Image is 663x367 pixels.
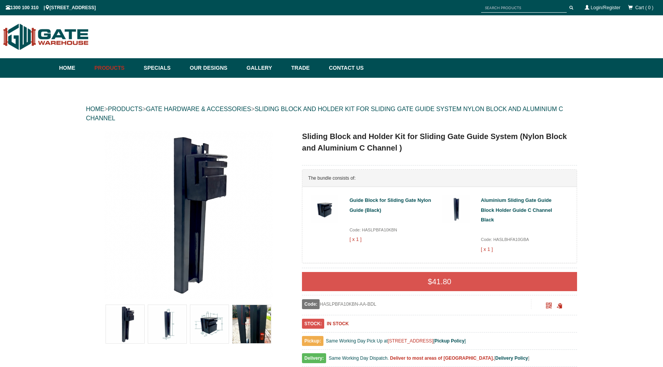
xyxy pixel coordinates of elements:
[87,131,290,299] a: Sliding Block and Holder Kit for Sliding Gate Guide System (Nylon Block and Aluminium C Channel )...
[326,338,466,344] span: Same Working Day Pick Up at [ ]
[388,338,434,344] a: [STREET_ADDRESS]
[329,356,389,361] span: Same Working Day Dispatch.
[442,195,470,223] img: aluminium-sliding-gate-guide-block-holder-guide-c-channel-black-2024930203542-hai_thumb_small.jpg
[481,246,493,252] strong: [ x 1 ]
[302,336,323,346] span: Pickup:
[108,106,142,112] a: PRODUCTS
[302,272,577,291] div: $
[140,58,186,78] a: Specials
[481,3,567,13] input: SEARCH PRODUCTS
[302,299,320,309] span: Code:
[86,97,577,131] div: > > >
[327,321,349,326] b: IN STOCK
[302,131,577,154] h1: Sliding Block and Holder Kit for Sliding Gate Guide System (Nylon Block and Aluminium C Channel )
[302,354,577,367] div: [ ]
[86,106,563,121] a: SLIDING BLOCK AND HOLDER KIT FOR SLIDING GATE GUIDE SYSTEM NYLON BLOCK AND ALUMINIUM C CHANNEL
[106,305,144,343] img: Sliding Block and Holder Kit for Sliding Gate Guide System (Nylon Block and Aluminium C Channel )
[350,228,397,232] span: Code: HASLPBFA10KBN
[302,353,326,363] span: Delivery:
[495,356,528,361] a: Delivery Policy
[350,197,431,213] a: Guide Block for Sliding Gate Nylon Guide (Black)
[435,338,465,344] a: Pickup Policy
[186,58,243,78] a: Our Designs
[233,305,271,343] img: Sliding Block and Holder Kit for Sliding Gate Guide System (Nylon Block and Aluminium C Channel )
[148,305,186,343] img: Sliding Block and Holder Kit for Sliding Gate Guide System (Nylon Block and Aluminium C Channel )
[432,277,451,286] span: 41.80
[302,299,531,309] div: HASLPBFA10KBN-AA-BDL
[325,58,364,78] a: Contact Us
[546,304,552,309] a: Click to enlarge and scan to share.
[2,19,91,54] img: Gate Warehouse
[146,106,251,112] a: GATE HARDWARE & ACCESSORIES
[243,58,287,78] a: Gallery
[350,236,361,242] strong: [ x 1 ]
[390,356,494,361] b: Deliver to most areas of [GEOGRAPHIC_DATA].
[6,5,96,10] span: 1300 100 310 | [STREET_ADDRESS]
[481,237,529,242] span: Code: HASLBHFA10GBA
[302,170,577,187] div: The bundle consists of:
[86,106,104,112] a: HOME
[635,5,653,10] span: Cart ( 0 )
[481,197,552,223] a: Aluminium Sliding Gate Guide Block Holder Guide C Channel Black
[59,58,91,78] a: Home
[91,58,140,78] a: Products
[104,131,273,299] img: Sliding Block and Holder Kit for Sliding Gate Guide System (Nylon Block and Aluminium C Channel )...
[287,58,325,78] a: Trade
[557,303,562,309] span: Click to copy the URL
[190,305,229,343] img: Sliding Block and Holder Kit for Sliding Gate Guide System (Nylon Block and Aluminium C Channel )
[302,319,324,329] span: STOCK:
[591,5,620,10] a: Login/Register
[311,195,338,223] img: guide-block-for-sliding-gate-nylon-guide-black-202493020362-its_thumb_small.jpg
